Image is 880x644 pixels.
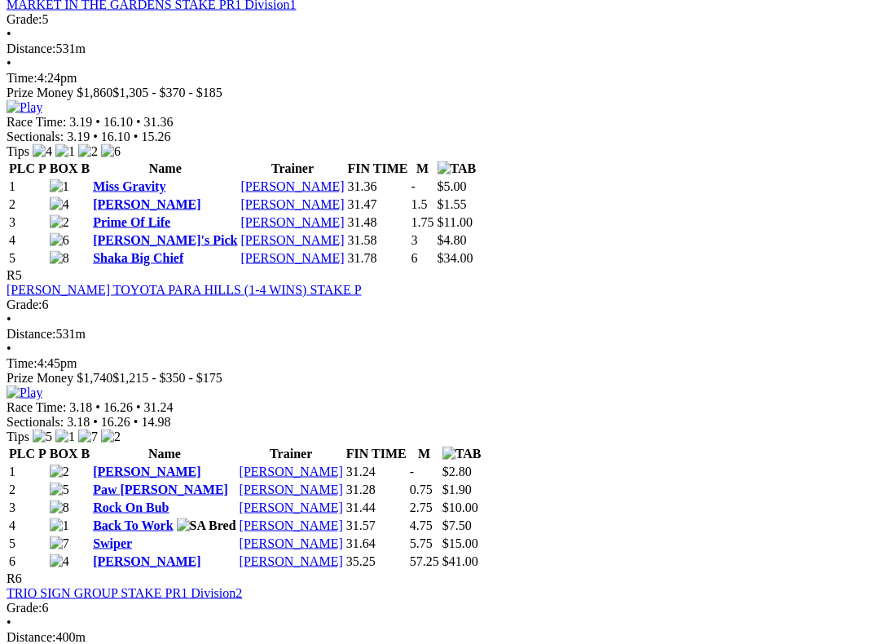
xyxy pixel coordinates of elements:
[347,161,409,177] th: FIN TIME
[50,465,69,479] img: 2
[112,86,222,99] span: $1,305 - $370 - $185
[7,586,242,600] a: TRIO SIGN GROUP STAKE PR1 Division2
[411,197,428,211] text: 1.5
[8,482,47,498] td: 2
[240,501,343,514] a: [PERSON_NAME]
[442,465,472,479] span: $2.80
[438,233,467,247] span: $4.80
[8,536,47,552] td: 5
[7,601,42,615] span: Grade:
[7,42,873,56] div: 531m
[240,179,344,193] a: [PERSON_NAME]
[144,400,174,414] span: 31.24
[240,465,343,479] a: [PERSON_NAME]
[411,233,418,247] text: 3
[8,196,47,213] td: 2
[112,371,222,385] span: $1,215 - $350 - $175
[101,415,130,429] span: 16.26
[410,465,414,479] text: -
[438,215,473,229] span: $11.00
[93,554,200,568] a: [PERSON_NAME]
[411,161,435,177] th: M
[33,430,52,444] img: 5
[50,447,78,461] span: BOX
[81,447,90,461] span: B
[7,12,42,26] span: Grade:
[8,214,47,231] td: 3
[177,518,236,533] img: SA Bred
[93,130,98,143] span: •
[8,554,47,570] td: 6
[7,312,11,326] span: •
[438,161,477,176] img: TAB
[8,232,47,249] td: 4
[144,115,174,129] span: 31.36
[9,447,35,461] span: PLC
[93,215,170,229] a: Prime Of Life
[136,115,141,129] span: •
[347,250,409,267] td: 31.78
[240,554,343,568] a: [PERSON_NAME]
[240,197,344,211] a: [PERSON_NAME]
[438,251,473,265] span: $34.00
[8,500,47,516] td: 3
[7,327,55,341] span: Distance:
[345,518,407,534] td: 31.57
[347,232,409,249] td: 31.58
[411,179,416,193] text: -
[103,115,133,129] span: 16.10
[78,430,98,444] img: 7
[7,144,29,158] span: Tips
[67,415,90,429] span: 3.18
[33,144,52,159] img: 4
[93,179,165,193] a: Miss Gravity
[7,342,11,355] span: •
[7,27,11,41] span: •
[9,161,35,175] span: PLC
[50,554,69,569] img: 4
[141,415,170,429] span: 14.98
[347,179,409,195] td: 31.36
[410,518,433,532] text: 4.75
[239,446,344,462] th: Trainer
[7,386,42,400] img: Play
[93,465,200,479] a: [PERSON_NAME]
[411,251,418,265] text: 6
[345,554,407,570] td: 35.25
[8,250,47,267] td: 5
[240,251,344,265] a: [PERSON_NAME]
[7,371,873,386] div: Prize Money $1,740
[50,536,69,551] img: 7
[411,215,434,229] text: 1.75
[7,100,42,115] img: Play
[8,464,47,480] td: 1
[7,71,37,85] span: Time:
[93,536,132,550] a: Swiper
[347,214,409,231] td: 31.48
[410,554,439,568] text: 57.25
[93,251,183,265] a: Shaka Big Chief
[7,42,55,55] span: Distance:
[345,536,407,552] td: 31.64
[50,501,69,515] img: 8
[7,56,11,70] span: •
[240,483,343,496] a: [PERSON_NAME]
[7,130,64,143] span: Sectionals:
[7,356,873,371] div: 4:45pm
[442,554,478,568] span: $41.00
[442,501,478,514] span: $10.00
[38,447,46,461] span: P
[7,298,873,312] div: 6
[7,356,37,370] span: Time:
[50,161,78,175] span: BOX
[240,161,345,177] th: Trainer
[101,430,121,444] img: 2
[7,415,64,429] span: Sectionals:
[7,283,362,297] a: [PERSON_NAME] TOYOTA PARA HILLS (1-4 WINS) STAKE P
[50,483,69,497] img: 5
[345,464,407,480] td: 31.24
[78,144,98,159] img: 2
[55,430,75,444] img: 1
[50,518,69,533] img: 1
[240,215,344,229] a: [PERSON_NAME]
